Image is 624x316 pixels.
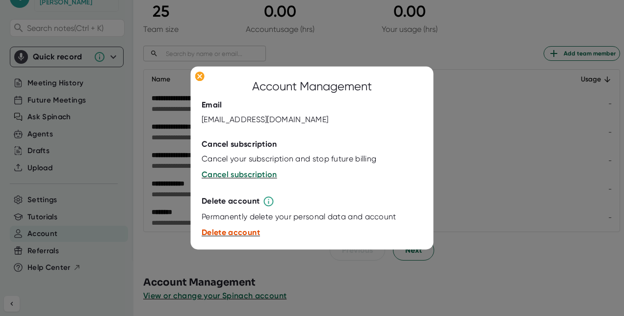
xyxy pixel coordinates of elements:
[252,78,372,95] div: Account Management
[202,212,396,222] div: Permanently delete your personal data and account
[202,115,328,125] div: [EMAIL_ADDRESS][DOMAIN_NAME]
[202,196,260,206] div: Delete account
[202,154,376,164] div: Cancel your subscription and stop future billing
[202,228,260,237] span: Delete account
[202,170,277,179] span: Cancel subscription
[202,227,260,238] button: Delete account
[202,139,277,149] div: Cancel subscription
[202,100,222,110] div: Email
[202,169,277,181] button: Cancel subscription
